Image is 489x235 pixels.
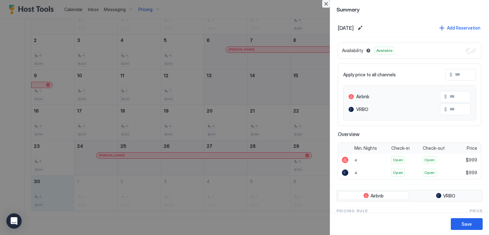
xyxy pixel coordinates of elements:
[444,94,447,100] span: $
[338,131,481,137] span: Overview
[356,107,368,112] span: VRBO
[376,48,393,53] span: Available
[393,157,403,163] span: Open
[438,24,481,32] button: Add Reservation
[342,48,363,53] span: Availability
[443,193,455,199] span: VRBO
[444,107,447,112] span: $
[467,145,477,151] span: Price
[424,170,435,176] span: Open
[356,94,369,100] span: Airbnb
[338,25,354,31] span: [DATE]
[356,24,364,32] button: Edit date range
[354,170,357,175] span: 4
[371,193,384,199] span: Airbnb
[450,72,452,78] span: $
[466,170,477,176] span: $999
[338,191,409,200] button: Airbnb
[447,24,480,31] div: Add Reservation
[337,190,483,202] div: tab-group
[391,145,410,151] span: Check-in
[343,72,396,78] span: Apply price to all channels
[470,208,483,214] span: Price
[423,145,445,151] span: Check-out
[466,157,477,163] span: $999
[354,145,377,151] span: Min. Nights
[424,157,435,163] span: Open
[6,213,22,229] div: Open Intercom Messenger
[410,191,481,200] button: VRBO
[354,158,357,162] span: 4
[337,208,368,214] span: Pricing Rule
[337,5,483,13] span: Summary
[462,221,472,227] div: Save
[365,47,372,54] button: Blocked dates override all pricing rules and remain unavailable until manually unblocked
[393,170,403,176] span: Open
[451,218,483,230] button: Save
